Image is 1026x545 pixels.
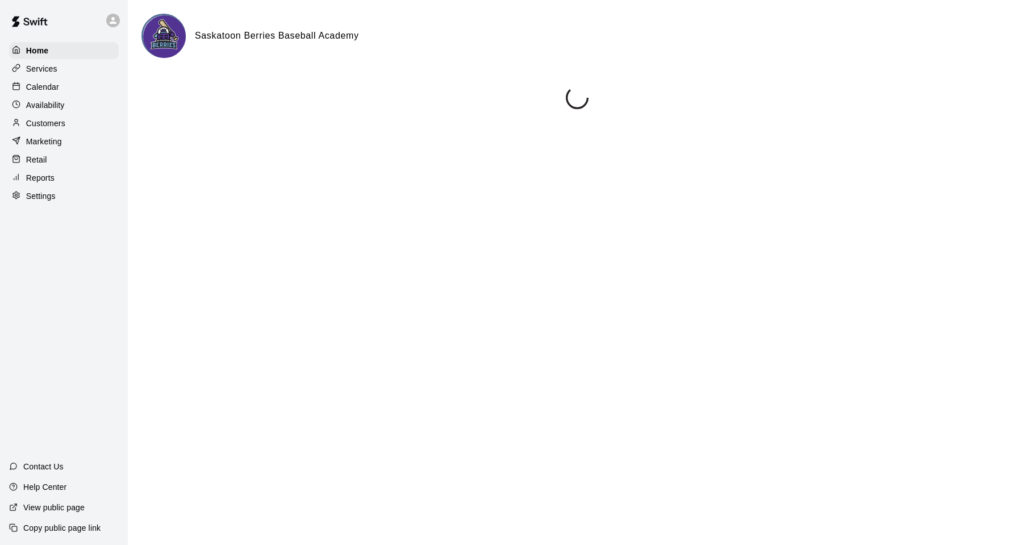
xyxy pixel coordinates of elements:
[26,172,55,184] p: Reports
[26,63,57,74] p: Services
[9,188,119,205] a: Settings
[26,136,62,147] p: Marketing
[26,154,47,165] p: Retail
[9,78,119,95] a: Calendar
[9,42,119,59] a: Home
[9,60,119,77] a: Services
[26,81,59,93] p: Calendar
[23,522,101,534] p: Copy public page link
[9,97,119,114] a: Availability
[143,15,186,58] img: Saskatoon Berries Baseball Academy logo
[23,502,85,513] p: View public page
[23,461,64,472] p: Contact Us
[26,45,49,56] p: Home
[26,190,56,202] p: Settings
[26,118,65,129] p: Customers
[26,99,65,111] p: Availability
[9,169,119,186] a: Reports
[23,481,66,493] p: Help Center
[9,115,119,132] a: Customers
[9,151,119,168] a: Retail
[195,28,359,43] h6: Saskatoon Berries Baseball Academy
[9,133,119,150] a: Marketing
